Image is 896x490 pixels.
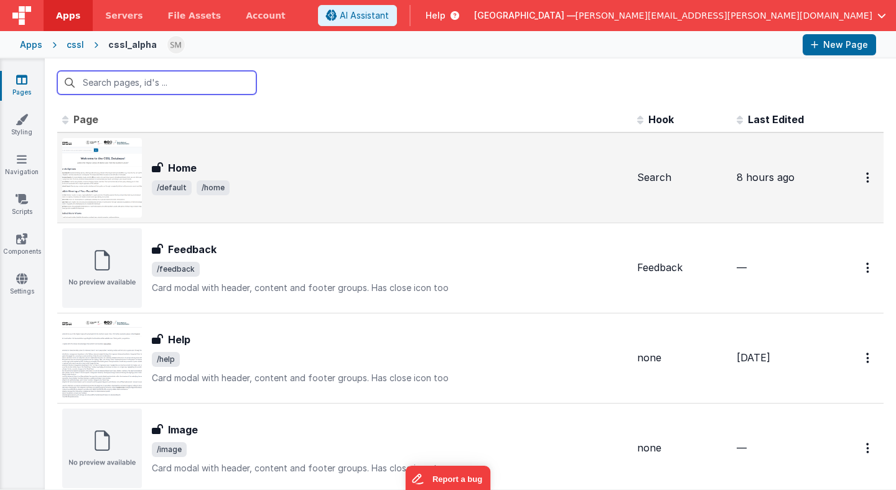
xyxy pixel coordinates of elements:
[748,113,804,126] span: Last Edited
[152,262,200,277] span: /feedback
[859,255,879,280] button: Options
[637,170,727,185] div: Search
[737,261,747,274] span: —
[637,351,727,365] div: none
[57,71,256,95] input: Search pages, id's ...
[474,9,576,22] span: [GEOGRAPHIC_DATA] —
[73,113,98,126] span: Page
[67,39,84,51] div: cssl
[859,435,879,461] button: Options
[168,422,198,437] h3: Image
[108,39,157,51] div: cssl_alpha
[637,441,727,455] div: none
[637,261,727,275] div: Feedback
[152,372,627,384] p: Card modal with header, content and footer groups. Has close icon too
[105,9,142,22] span: Servers
[737,171,795,183] span: 8 hours ago
[474,9,886,22] button: [GEOGRAPHIC_DATA] — [PERSON_NAME][EMAIL_ADDRESS][PERSON_NAME][DOMAIN_NAME]
[576,9,872,22] span: [PERSON_NAME][EMAIL_ADDRESS][PERSON_NAME][DOMAIN_NAME]
[340,9,389,22] span: AI Assistant
[318,5,397,26] button: AI Assistant
[648,113,674,126] span: Hook
[152,352,180,367] span: /help
[152,442,187,457] span: /image
[152,282,627,294] p: Card modal with header, content and footer groups. Has close icon too
[168,242,217,257] h3: Feedback
[803,34,876,55] button: New Page
[737,441,747,454] span: —
[167,36,185,53] img: e9616e60dfe10b317d64a5e98ec8e357
[20,39,42,51] div: Apps
[56,9,80,22] span: Apps
[197,180,230,195] span: /home
[859,165,879,190] button: Options
[859,345,879,371] button: Options
[737,351,770,364] span: [DATE]
[152,462,627,474] p: Card modal with header, content and footer groups. Has close icon too
[168,9,222,22] span: File Assets
[168,332,190,347] h3: Help
[168,160,197,175] h3: Home
[426,9,446,22] span: Help
[152,180,192,195] span: /default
